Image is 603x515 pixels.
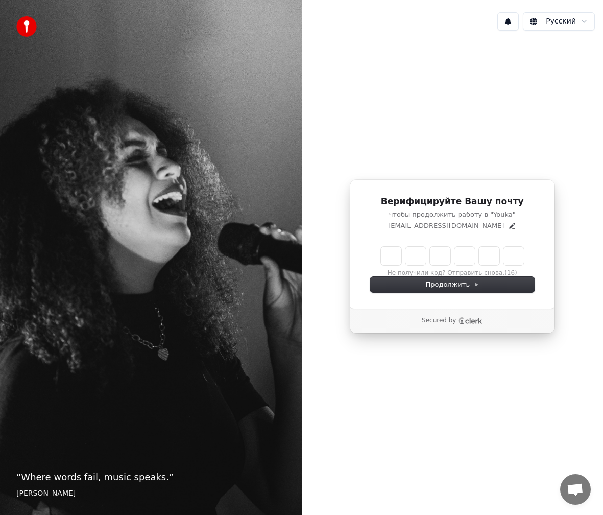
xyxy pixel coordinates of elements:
[422,317,456,325] p: Secured by
[370,210,535,219] p: чтобы продолжить работу в "Youka"
[370,277,535,292] button: Продолжить
[16,470,285,484] p: “ Where words fail, music speaks. ”
[560,474,591,505] a: Открытый чат
[425,280,479,289] span: Продолжить
[16,16,37,37] img: youka
[370,196,535,208] h1: Верифицируйте Вашу почту
[508,222,516,230] button: Edit
[381,247,524,265] input: Enter verification code
[16,488,285,499] footer: [PERSON_NAME]
[458,317,483,324] a: Clerk logo
[388,221,504,230] p: [EMAIL_ADDRESS][DOMAIN_NAME]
